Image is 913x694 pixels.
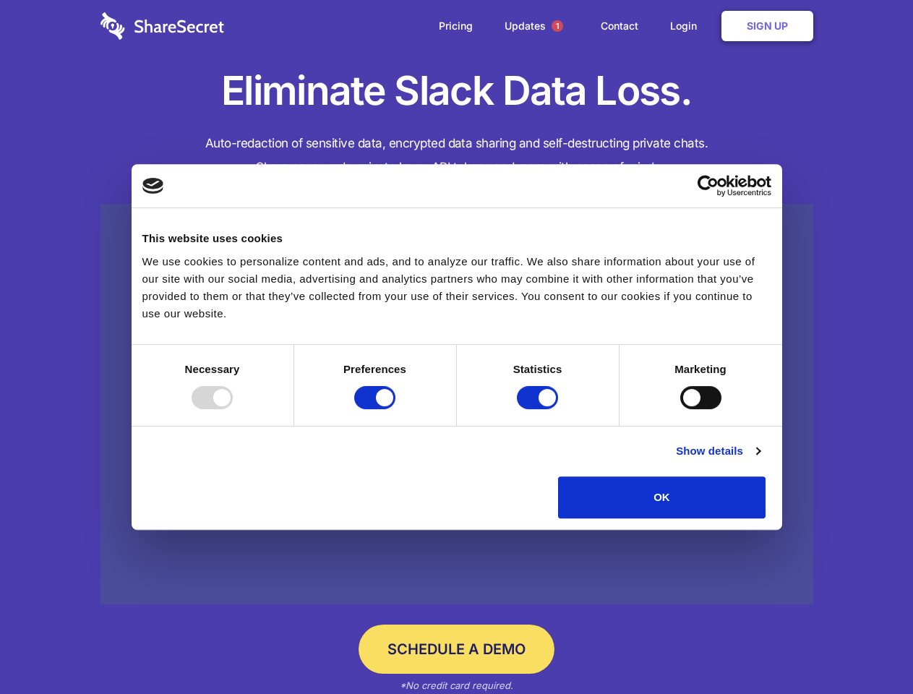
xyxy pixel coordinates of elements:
strong: Marketing [674,363,726,375]
a: Contact [586,4,653,48]
strong: Necessary [185,363,240,375]
a: Sign Up [721,11,813,41]
em: *No credit card required. [400,680,513,691]
h4: Auto-redaction of sensitive data, encrypted data sharing and self-destructing private chats. Shar... [100,132,813,179]
strong: Preferences [343,363,406,375]
button: OK [558,476,766,518]
h1: Eliminate Slack Data Loss. [100,65,813,117]
strong: Statistics [513,363,562,375]
div: We use cookies to personalize content and ads, and to analyze our traffic. We also share informat... [142,253,771,322]
a: Usercentrics Cookiebot - opens in a new window [645,175,771,197]
img: logo [142,178,164,194]
span: 1 [552,20,563,32]
a: Login [656,4,719,48]
div: This website uses cookies [142,230,771,247]
a: Schedule a Demo [359,625,554,674]
a: Show details [676,442,760,460]
a: Wistia video thumbnail [100,204,813,605]
img: logo-wordmark-white-trans-d4663122ce5f474addd5e946df7df03e33cb6a1c49d2221995e7729f52c070b2.svg [100,12,224,40]
a: Pricing [424,4,487,48]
